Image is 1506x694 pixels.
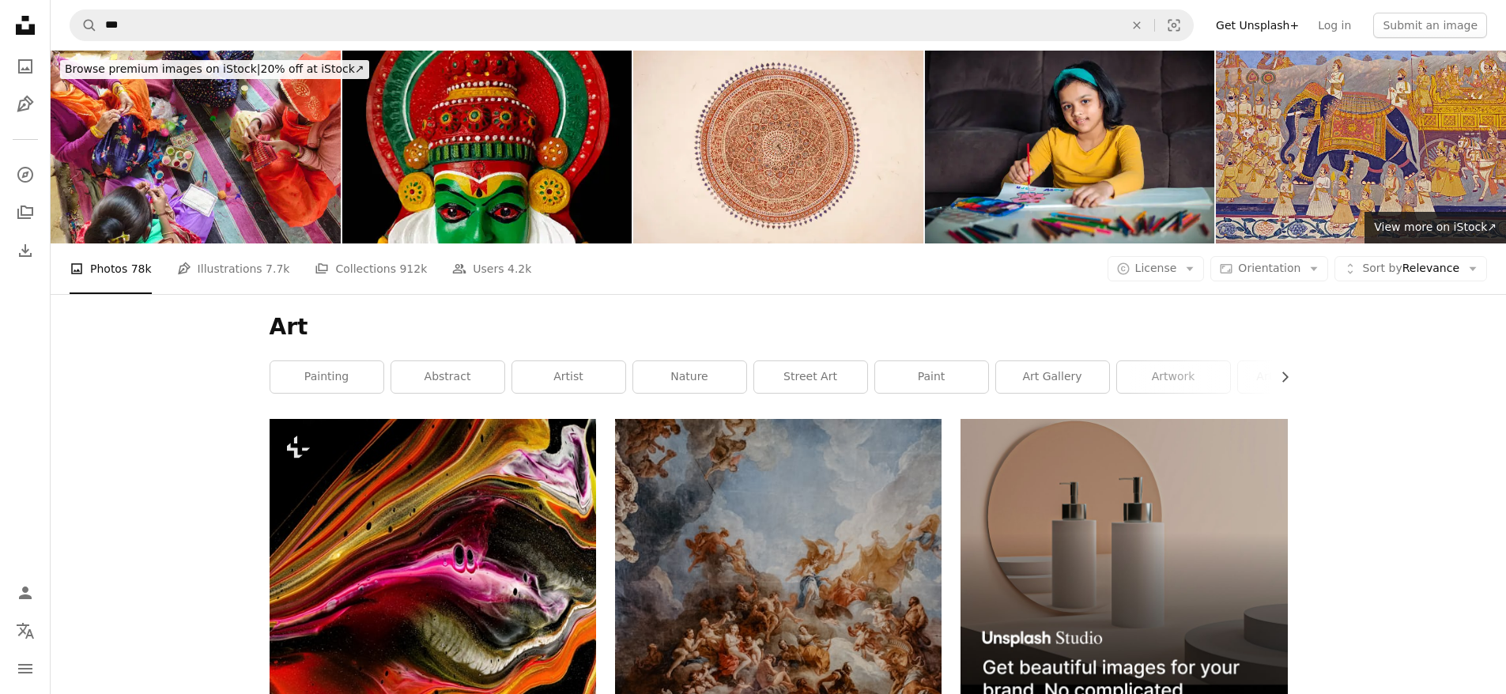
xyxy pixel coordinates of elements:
a: Get Unsplash+ [1206,13,1308,38]
a: Illustrations [9,89,41,120]
img: Indian woman hand knitting colorful patches [51,51,341,243]
a: nature [633,361,746,393]
a: abstract [391,361,504,393]
img: Indian Ceiling Mandala Mural [633,51,923,243]
span: View more on iStock ↗ [1374,221,1497,233]
a: art wallpaper [1238,361,1351,393]
h1: Art [270,313,1288,341]
a: Download History [9,235,41,266]
a: Users 4.2k [452,243,531,294]
a: art gallery [996,361,1109,393]
a: artwork [1117,361,1230,393]
button: Menu [9,653,41,685]
a: a close up of a colorful object on a black background [270,657,596,671]
a: street art [754,361,867,393]
button: Submit an image [1373,13,1487,38]
span: Relevance [1362,261,1459,277]
a: Browse premium images on iStock|20% off at iStock↗ [51,51,379,89]
button: Search Unsplash [70,10,97,40]
span: Sort by [1362,262,1402,274]
span: Orientation [1238,262,1300,274]
button: scroll list to the right [1270,361,1288,393]
a: paint [875,361,988,393]
span: 7.7k [266,260,289,277]
span: License [1135,262,1177,274]
form: Find visuals sitewide [70,9,1194,41]
a: Illustrations 7.7k [177,243,290,294]
img: Kathakali Masks, a handcrafted decorative South Indian Kathakali Dance Mask [342,51,632,243]
span: Browse premium images on iStock | [65,62,260,75]
span: 20% off at iStock ↗ [65,62,364,75]
a: Photos [9,51,41,82]
a: painting [270,361,383,393]
button: Clear [1119,10,1154,40]
button: Sort byRelevance [1334,256,1487,281]
a: a painting on the ceiling of a building [615,616,942,630]
img: Little Girl Painting or drawing on notebook using colors at home. [925,51,1215,243]
a: Explore [9,159,41,190]
a: Log in [1308,13,1361,38]
button: Visual search [1155,10,1193,40]
button: License [1108,256,1205,281]
a: View more on iStock↗ [1364,212,1506,243]
a: Log in / Sign up [9,577,41,609]
a: Collections 912k [315,243,427,294]
a: Collections [9,197,41,228]
button: Language [9,615,41,647]
button: Orientation [1210,256,1328,281]
span: 912k [399,260,427,277]
a: artist [512,361,625,393]
img: Royal Procession [1216,51,1506,243]
span: 4.2k [508,260,531,277]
